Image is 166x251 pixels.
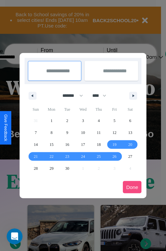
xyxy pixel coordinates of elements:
[59,162,75,174] button: 30
[43,139,59,151] button: 15
[59,104,75,115] span: Tue
[113,139,117,151] span: 19
[75,139,91,151] button: 17
[91,139,107,151] button: 18
[81,151,85,162] span: 24
[128,127,132,139] span: 13
[123,139,138,151] button: 20
[34,139,38,151] span: 14
[28,162,43,174] button: 28
[97,139,101,151] span: 18
[65,139,69,151] span: 16
[107,104,122,115] span: Fri
[81,139,85,151] span: 17
[107,115,122,127] button: 5
[113,151,117,162] span: 26
[128,139,132,151] span: 20
[123,151,138,162] button: 27
[59,115,75,127] button: 2
[75,104,91,115] span: Wed
[34,151,38,162] span: 21
[97,127,101,139] span: 11
[49,139,53,151] span: 15
[123,181,141,193] button: Done
[28,139,43,151] button: 14
[66,127,68,139] span: 9
[75,127,91,139] button: 10
[107,139,122,151] button: 19
[49,162,53,174] span: 29
[28,151,43,162] button: 21
[129,115,131,127] span: 6
[81,127,85,139] span: 10
[59,151,75,162] button: 23
[59,127,75,139] button: 9
[128,151,132,162] span: 27
[43,151,59,162] button: 22
[3,114,8,141] div: Give Feedback
[114,115,116,127] span: 5
[97,151,101,162] span: 25
[107,151,122,162] button: 26
[43,104,59,115] span: Mon
[7,228,23,244] iframe: Intercom live chat
[75,151,91,162] button: 24
[28,104,43,115] span: Sun
[98,115,100,127] span: 4
[34,162,38,174] span: 28
[50,115,52,127] span: 1
[91,127,107,139] button: 11
[123,115,138,127] button: 6
[107,127,122,139] button: 12
[35,127,37,139] span: 7
[91,115,107,127] button: 4
[123,104,138,115] span: Sat
[50,127,52,139] span: 8
[49,151,53,162] span: 22
[28,127,43,139] button: 7
[75,115,91,127] button: 3
[59,139,75,151] button: 16
[43,115,59,127] button: 1
[66,115,68,127] span: 2
[123,127,138,139] button: 13
[91,104,107,115] span: Thu
[43,162,59,174] button: 29
[65,162,69,174] span: 30
[91,151,107,162] button: 25
[82,115,84,127] span: 3
[43,127,59,139] button: 8
[65,151,69,162] span: 23
[113,127,117,139] span: 12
